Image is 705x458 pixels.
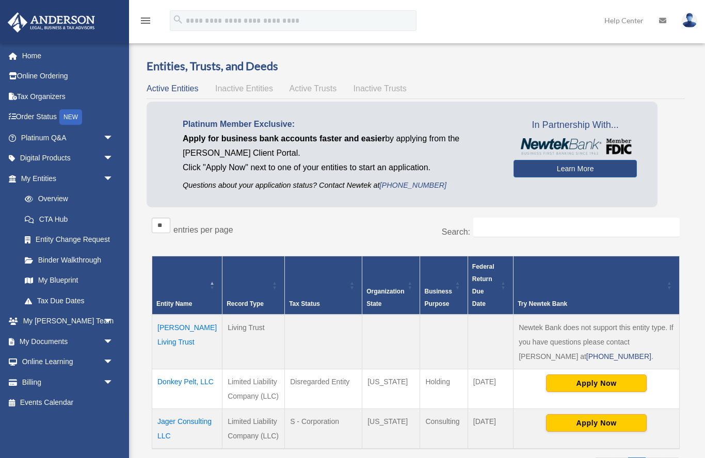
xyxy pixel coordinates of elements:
[222,256,285,315] th: Record Type: Activate to sort
[14,189,119,209] a: Overview
[468,408,513,449] td: [DATE]
[586,352,651,361] a: [PHONE_NUMBER]
[7,168,124,189] a: My Entitiesarrow_drop_down
[7,352,129,372] a: Online Learningarrow_drop_down
[152,408,222,449] td: Jager Consulting LLC
[362,408,420,449] td: [US_STATE]
[420,369,468,408] td: Holding
[14,270,124,291] a: My Blueprint
[59,109,82,125] div: NEW
[172,14,184,25] i: search
[5,12,98,32] img: Anderson Advisors Platinum Portal
[183,132,498,160] p: by applying from the [PERSON_NAME] Client Portal.
[7,331,129,352] a: My Documentsarrow_drop_down
[366,288,404,307] span: Organization State
[7,392,129,413] a: Events Calendar
[156,300,192,307] span: Entity Name
[222,315,285,369] td: Living Trust
[362,369,420,408] td: [US_STATE]
[222,369,285,408] td: Limited Liability Company (LLC)
[514,160,637,177] a: Learn More
[546,374,647,392] button: Apply Now
[14,209,124,230] a: CTA Hub
[222,408,285,449] td: Limited Liability Company (LLC)
[14,250,124,270] a: Binder Walkthrough
[147,58,685,74] h3: Entities, Trusts, and Deeds
[183,179,498,192] p: Questions about your application status? Contact Newtek at
[7,45,129,66] a: Home
[7,86,129,107] a: Tax Organizers
[103,127,124,149] span: arrow_drop_down
[183,117,498,132] p: Platinum Member Exclusive:
[472,263,494,307] span: Federal Return Due Date
[354,84,407,93] span: Inactive Trusts
[514,256,680,315] th: Try Newtek Bank : Activate to sort
[7,372,129,392] a: Billingarrow_drop_down
[147,84,198,93] span: Active Entities
[139,14,152,27] i: menu
[424,288,452,307] span: Business Purpose
[103,372,124,393] span: arrow_drop_down
[290,84,337,93] span: Active Trusts
[546,414,647,432] button: Apply Now
[103,311,124,332] span: arrow_drop_down
[285,369,362,408] td: Disregarded Entity
[139,18,152,27] a: menu
[103,331,124,352] span: arrow_drop_down
[468,256,513,315] th: Federal Return Due Date: Activate to sort
[420,256,468,315] th: Business Purpose: Activate to sort
[468,369,513,408] td: [DATE]
[519,138,632,155] img: NewtekBankLogoSM.png
[682,13,697,28] img: User Pic
[514,315,680,369] td: Newtek Bank does not support this entity type. If you have questions please contact [PERSON_NAME]...
[215,84,273,93] span: Inactive Entities
[7,311,129,332] a: My [PERSON_NAME] Teamarrow_drop_down
[14,230,124,250] a: Entity Change Request
[7,127,129,148] a: Platinum Q&Aarrow_drop_down
[7,148,129,169] a: Digital Productsarrow_drop_down
[103,168,124,189] span: arrow_drop_down
[183,160,498,175] p: Click "Apply Now" next to one of your entities to start an application.
[227,300,264,307] span: Record Type
[380,181,447,189] a: [PHONE_NUMBER]
[285,408,362,449] td: S - Corporation
[420,408,468,449] td: Consulting
[362,256,420,315] th: Organization State: Activate to sort
[442,227,470,236] label: Search:
[7,66,129,87] a: Online Ordering
[14,290,124,311] a: Tax Due Dates
[103,148,124,169] span: arrow_drop_down
[152,256,222,315] th: Entity Name: Activate to invert sorting
[7,107,129,128] a: Order StatusNEW
[285,256,362,315] th: Tax Status: Activate to sort
[514,117,637,134] span: In Partnership With...
[103,352,124,373] span: arrow_drop_down
[518,298,664,310] div: Try Newtek Bank
[152,315,222,369] td: [PERSON_NAME] Living Trust
[173,225,233,234] label: entries per page
[152,369,222,408] td: Donkey Pelt, LLC
[289,300,320,307] span: Tax Status
[183,134,385,143] span: Apply for business bank accounts faster and easier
